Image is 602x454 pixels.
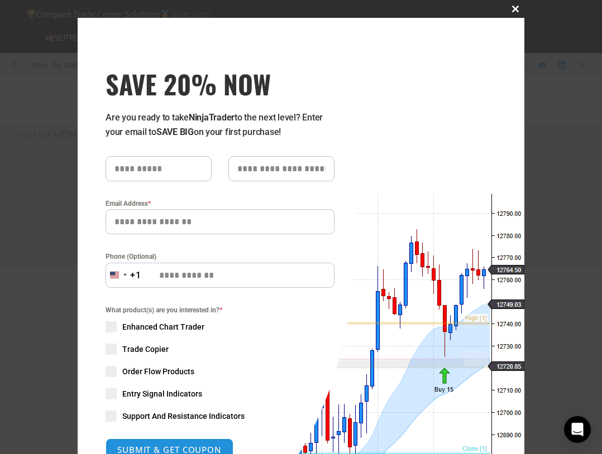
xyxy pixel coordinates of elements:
label: Enhanced Chart Trader [106,321,335,332]
p: Are you ready to take to the next level? Enter your email to on your first purchase! [106,110,335,139]
span: Trade Copier [122,344,169,355]
label: Entry Signal Indicators [106,388,335,399]
span: What product(s) are you interested in? [106,305,335,316]
button: Selected country [106,263,141,288]
h3: SAVE 20% NOW [106,68,335,99]
span: Entry Signal Indicators [122,388,202,399]
label: Order Flow Products [106,366,335,377]
span: Order Flow Products [122,366,194,377]
span: Support And Resistance Indicators [122,410,245,422]
label: Support And Resistance Indicators [106,410,335,422]
div: +1 [130,268,141,283]
div: Open Intercom Messenger [564,416,591,443]
strong: NinjaTrader [189,112,235,123]
strong: SAVE BIG [156,127,194,137]
label: Phone (Optional) [106,251,335,262]
span: Enhanced Chart Trader [122,321,204,332]
label: Email Address [106,198,335,209]
label: Trade Copier [106,344,335,355]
